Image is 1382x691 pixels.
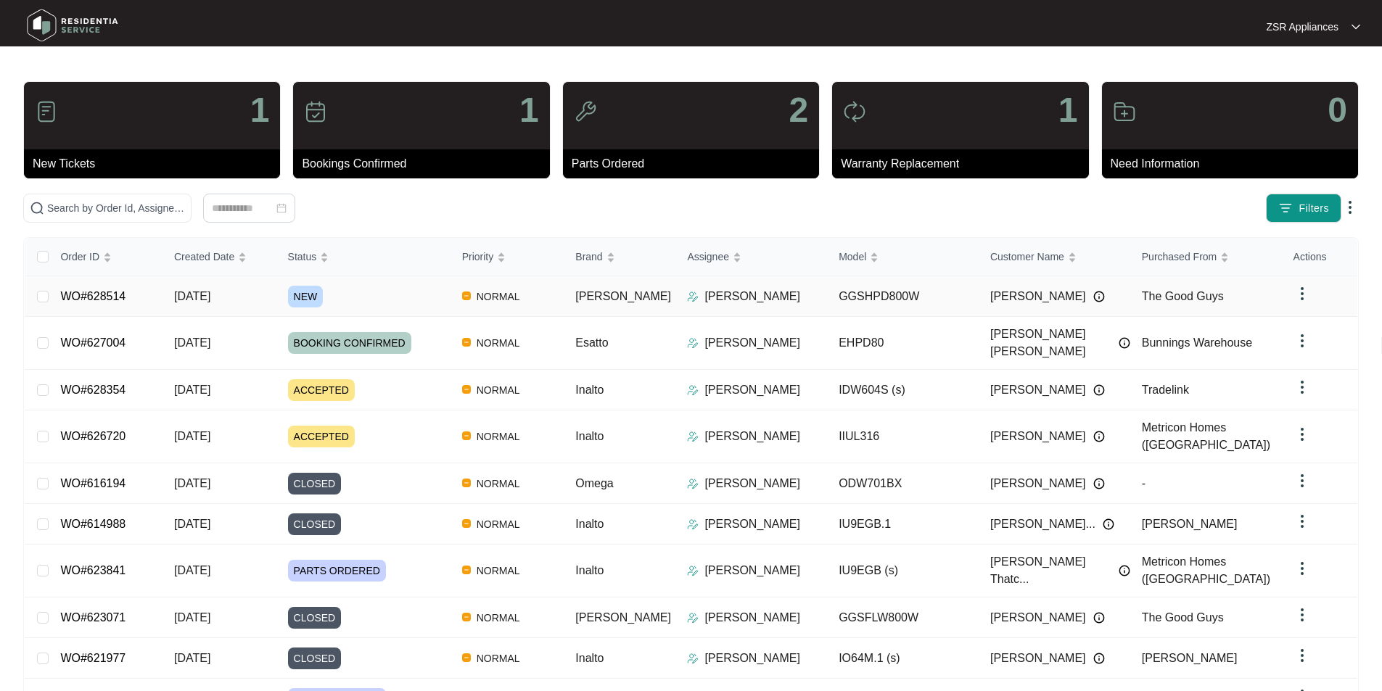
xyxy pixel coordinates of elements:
[687,612,699,624] img: Assigner Icon
[687,337,699,349] img: Assigner Icon
[462,479,471,487] img: Vercel Logo
[304,100,327,123] img: icon
[704,381,800,399] p: [PERSON_NAME]
[471,562,526,579] span: NORMAL
[575,430,604,442] span: Inalto
[174,430,210,442] span: [DATE]
[687,653,699,664] img: Assigner Icon
[60,611,126,624] a: WO#623071
[704,428,800,445] p: [PERSON_NAME]
[1142,652,1238,664] span: [PERSON_NAME]
[687,478,699,489] img: Assigner Icon
[471,381,526,399] span: NORMAL
[1103,518,1114,530] img: Info icon
[471,475,526,492] span: NORMAL
[30,201,44,215] img: search-icon
[1093,612,1105,624] img: Info icon
[687,518,699,530] img: Assigner Icon
[1142,518,1238,530] span: [PERSON_NAME]
[174,384,210,396] span: [DATE]
[575,249,602,265] span: Brand
[1113,100,1136,123] img: icon
[704,334,800,352] p: [PERSON_NAME]
[1266,20,1338,34] p: ZSR Appliances
[174,518,210,530] span: [DATE]
[35,100,58,123] img: icon
[1278,201,1293,215] img: filter icon
[1093,431,1105,442] img: Info icon
[1299,201,1329,216] span: Filters
[990,553,1111,588] span: [PERSON_NAME] Thatc...
[250,93,270,128] p: 1
[704,609,800,626] p: [PERSON_NAME]
[288,379,355,401] span: ACCEPTED
[564,238,675,276] th: Brand
[60,384,126,396] a: WO#628354
[789,93,808,128] p: 2
[1093,291,1105,302] img: Info icon
[1266,194,1341,223] button: filter iconFilters
[471,334,526,352] span: NORMAL
[575,290,671,302] span: [PERSON_NAME]
[471,609,526,626] span: NORMAL
[60,430,126,442] a: WO#626720
[33,155,280,173] p: New Tickets
[288,426,355,447] span: ACCEPTED
[704,562,800,579] p: [PERSON_NAME]
[687,249,729,265] span: Assignee
[1293,560,1311,577] img: dropdown arrow
[841,155,1088,173] p: Warranty Replacement
[1293,378,1311,396] img: dropdown arrow
[1119,337,1130,349] img: Info icon
[471,516,526,533] span: NORMAL
[575,564,604,576] span: Inalto
[288,560,386,582] span: PARTS ORDERED
[1282,238,1357,276] th: Actions
[462,291,471,300] img: Vercel Logo
[827,504,979,545] td: IU9EGB.1
[1142,477,1146,489] span: -
[1111,155,1358,173] p: Need Information
[451,238,564,276] th: Priority
[174,336,210,349] span: [DATE]
[827,317,979,370] td: EHPD80
[462,338,471,347] img: Vercel Logo
[827,463,979,504] td: ODW701BX
[1119,565,1130,576] img: Info icon
[1142,336,1252,349] span: Bunnings Warehouse
[462,653,471,662] img: Vercel Logo
[1293,513,1311,530] img: dropdown arrow
[60,290,126,302] a: WO#628514
[462,566,471,574] img: Vercel Logo
[827,276,979,317] td: GGSHPD800W
[462,385,471,394] img: Vercel Logo
[990,326,1111,360] span: [PERSON_NAME] [PERSON_NAME]
[687,291,699,302] img: Assigner Icon
[704,516,800,533] p: [PERSON_NAME]
[704,650,800,667] p: [PERSON_NAME]
[990,650,1086,667] span: [PERSON_NAME]
[990,609,1086,626] span: [PERSON_NAME]
[22,4,123,47] img: residentia service logo
[675,238,827,276] th: Assignee
[1093,653,1105,664] img: Info icon
[462,519,471,528] img: Vercel Logo
[575,336,608,349] span: Esatto
[1142,555,1270,585] span: Metricon Homes ([GEOGRAPHIC_DATA])
[60,477,126,489] a: WO#616194
[174,611,210,624] span: [DATE]
[288,249,317,265] span: Status
[704,288,800,305] p: [PERSON_NAME]
[462,431,471,440] img: Vercel Logo
[1058,93,1078,128] p: 1
[519,93,539,128] p: 1
[575,611,671,624] span: [PERSON_NAME]
[687,384,699,396] img: Assigner Icon
[288,473,342,495] span: CLOSED
[174,477,210,489] span: [DATE]
[575,477,613,489] span: Omega
[288,513,342,535] span: CLOSED
[839,249,866,265] span: Model
[60,249,99,265] span: Order ID
[288,607,342,629] span: CLOSED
